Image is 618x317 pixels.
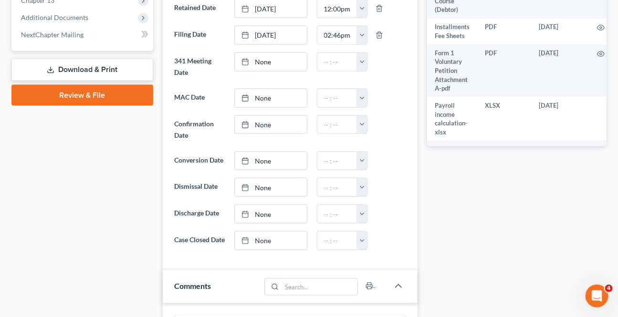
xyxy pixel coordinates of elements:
a: None [235,53,306,71]
input: -- : -- [317,178,357,196]
label: Discharge Date [169,205,230,224]
td: XLSX [477,97,531,141]
td: Installments Fee Sheets [427,19,477,45]
label: Case Closed Date [169,231,230,250]
a: None [235,178,306,196]
a: NextChapter Mailing [13,26,153,43]
input: -- : -- [317,89,357,107]
iframe: Intercom live chat [586,285,608,307]
a: None [235,152,306,170]
td: Form 1 Voluntary Petition Attachment A-pdf [427,44,477,97]
label: Conversion Date [169,152,230,171]
a: Review & File [11,85,153,106]
label: MAC Date [169,89,230,108]
input: -- : -- [317,152,357,170]
input: -- : -- [317,53,357,71]
td: PDF [477,19,531,45]
td: [DATE] [531,141,589,175]
a: None [235,205,306,223]
input: -- : -- [317,205,357,223]
td: [DATE] [531,44,589,97]
label: Confirmation Date [169,115,230,144]
input: -- : -- [317,116,357,134]
span: Additional Documents [21,13,88,21]
td: Payment calculation-xlsx [427,141,477,175]
span: NextChapter Mailing [21,31,84,39]
a: [DATE] [235,26,306,44]
a: Download & Print [11,59,153,81]
td: [DATE] [531,19,589,45]
label: 341 Meeting Date [169,52,230,81]
a: None [235,116,306,134]
td: PDF [477,44,531,97]
label: Filing Date [169,26,230,45]
a: None [235,89,306,107]
span: 4 [605,285,613,292]
input: -- : -- [317,232,357,250]
input: Search... [282,279,358,295]
label: Dismissal Date [169,178,230,197]
td: Payroll income calculation-xlsx [427,97,477,141]
span: Comments [174,282,211,291]
td: XLSX [477,141,531,175]
td: [DATE] [531,97,589,141]
a: None [235,232,306,250]
input: -- : -- [317,26,357,44]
